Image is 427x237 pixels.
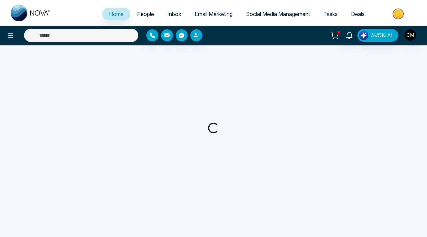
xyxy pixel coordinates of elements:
button: AVON AI [357,29,398,42]
img: Nova CRM Logo [11,5,51,21]
a: Email Marketing [188,8,239,20]
a: Tasks [317,8,344,20]
span: Deals [351,11,365,17]
a: Social Media Management [239,8,317,20]
a: Inbox [161,8,188,20]
a: Deals [344,8,371,20]
span: People [137,11,154,17]
a: Home [102,8,130,20]
a: People [130,8,161,20]
span: Social Media Management [246,11,310,17]
span: Inbox [167,11,181,17]
img: Market-place.gif [375,6,423,21]
img: User Avatar [405,29,416,41]
span: Email Marketing [195,11,233,17]
span: Home [109,11,124,17]
span: Tasks [323,11,338,17]
span: AVON AI [371,31,393,39]
img: Lead Flow [359,31,368,40]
